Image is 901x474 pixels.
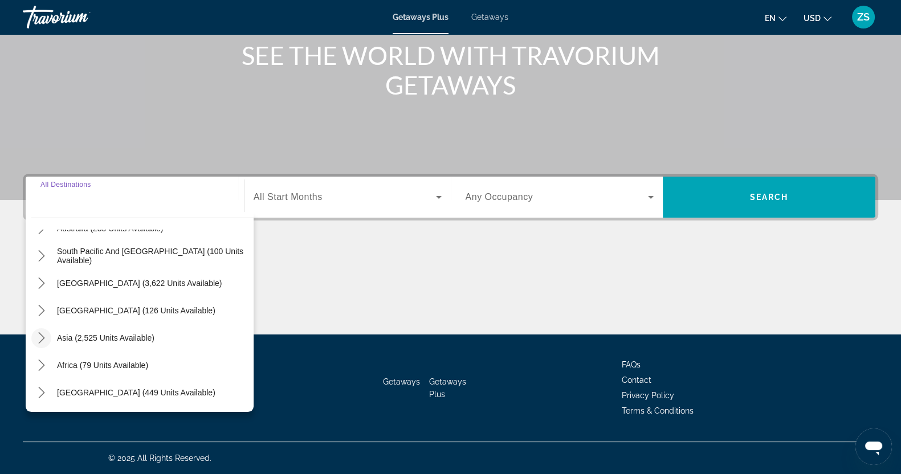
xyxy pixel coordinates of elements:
[51,300,221,321] button: Select destination: Central America (126 units available)
[765,14,776,23] span: en
[31,328,51,348] button: Toggle Asia (2,525 units available) submenu
[857,11,870,23] span: ZS
[57,306,215,315] span: [GEOGRAPHIC_DATA] (126 units available)
[622,406,694,415] a: Terms & Conditions
[26,212,254,412] div: Destination options
[51,246,254,266] button: Select destination: South Pacific and Oceania (100 units available)
[31,383,51,403] button: Toggle Middle East (449 units available) submenu
[750,193,789,202] span: Search
[57,247,248,265] span: South Pacific and [GEOGRAPHIC_DATA] (100 units available)
[804,14,821,23] span: USD
[466,192,533,202] span: Any Occupancy
[393,13,449,22] a: Getaways Plus
[804,10,831,26] button: Change currency
[57,279,222,288] span: [GEOGRAPHIC_DATA] (3,622 units available)
[849,5,878,29] button: User Menu
[57,388,215,397] span: [GEOGRAPHIC_DATA] (449 units available)
[765,10,786,26] button: Change language
[51,382,221,403] button: Select destination: Middle East (449 units available)
[663,177,875,218] button: Search
[108,453,211,463] span: © 2025 All Rights Reserved.
[31,219,51,239] button: Toggle Australia (235 units available) submenu
[31,246,51,266] button: Toggle South Pacific and Oceania (100 units available) submenu
[622,391,674,400] a: Privacy Policy
[57,333,154,342] span: Asia (2,525 units available)
[622,360,641,369] a: FAQs
[40,181,91,188] span: All Destinations
[622,375,651,385] a: Contact
[23,2,137,32] a: Travorium
[855,428,892,465] iframe: Кнопка запуска окна обмена сообщениями
[31,273,51,293] button: Toggle South America (3,622 units available) submenu
[383,377,420,386] a: Getaways
[31,355,51,375] button: Toggle Africa (79 units available) submenu
[40,191,229,205] input: Select destination
[31,301,51,321] button: Toggle Central America (126 units available) submenu
[51,273,227,293] button: Select destination: South America (3,622 units available)
[51,355,154,375] button: Select destination: Africa (79 units available)
[471,13,508,22] a: Getaways
[429,377,466,399] a: Getaways Plus
[254,192,323,202] span: All Start Months
[26,177,875,218] div: Search widget
[51,328,160,348] button: Select destination: Asia (2,525 units available)
[237,40,664,100] h1: SEE THE WORLD WITH TRAVORIUM GETAWAYS
[51,218,169,239] button: Select destination: Australia (235 units available)
[57,361,148,370] span: Africa (79 units available)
